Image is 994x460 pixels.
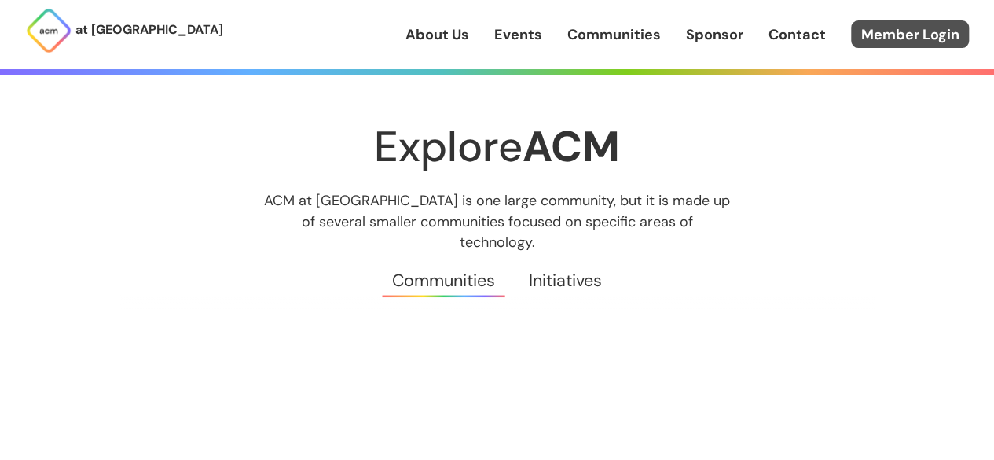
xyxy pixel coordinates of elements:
[25,7,72,54] img: ACM Logo
[375,252,512,309] a: Communities
[25,7,223,54] a: at [GEOGRAPHIC_DATA]
[686,24,743,45] a: Sponsor
[250,190,745,252] p: ACM at [GEOGRAPHIC_DATA] is one large community, but it is made up of several smaller communities...
[523,119,620,175] strong: ACM
[567,24,661,45] a: Communities
[75,20,223,40] p: at [GEOGRAPHIC_DATA]
[851,20,969,48] a: Member Login
[494,24,542,45] a: Events
[512,252,619,309] a: Initiatives
[768,24,826,45] a: Contact
[405,24,469,45] a: About Us
[120,123,875,170] h1: Explore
